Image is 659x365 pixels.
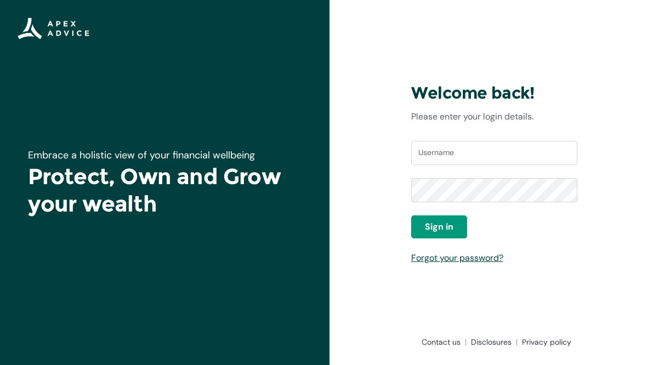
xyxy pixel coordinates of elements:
h3: Welcome back! [411,83,578,104]
button: Sign in [411,215,467,238]
a: Forgot your password? [411,252,503,264]
span: Sign in [425,220,453,233]
span: Embrace a holistic view of your financial wellbeing [28,149,255,162]
a: Contact us [417,337,467,347]
h1: Protect, Own and Grow your wealth [28,163,302,218]
input: Username [411,141,578,165]
a: Privacy policy [518,337,571,347]
p: Please enter your login details. [411,110,578,123]
img: Apex Advice Group [18,18,89,39]
a: Disclosures [467,337,518,347]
